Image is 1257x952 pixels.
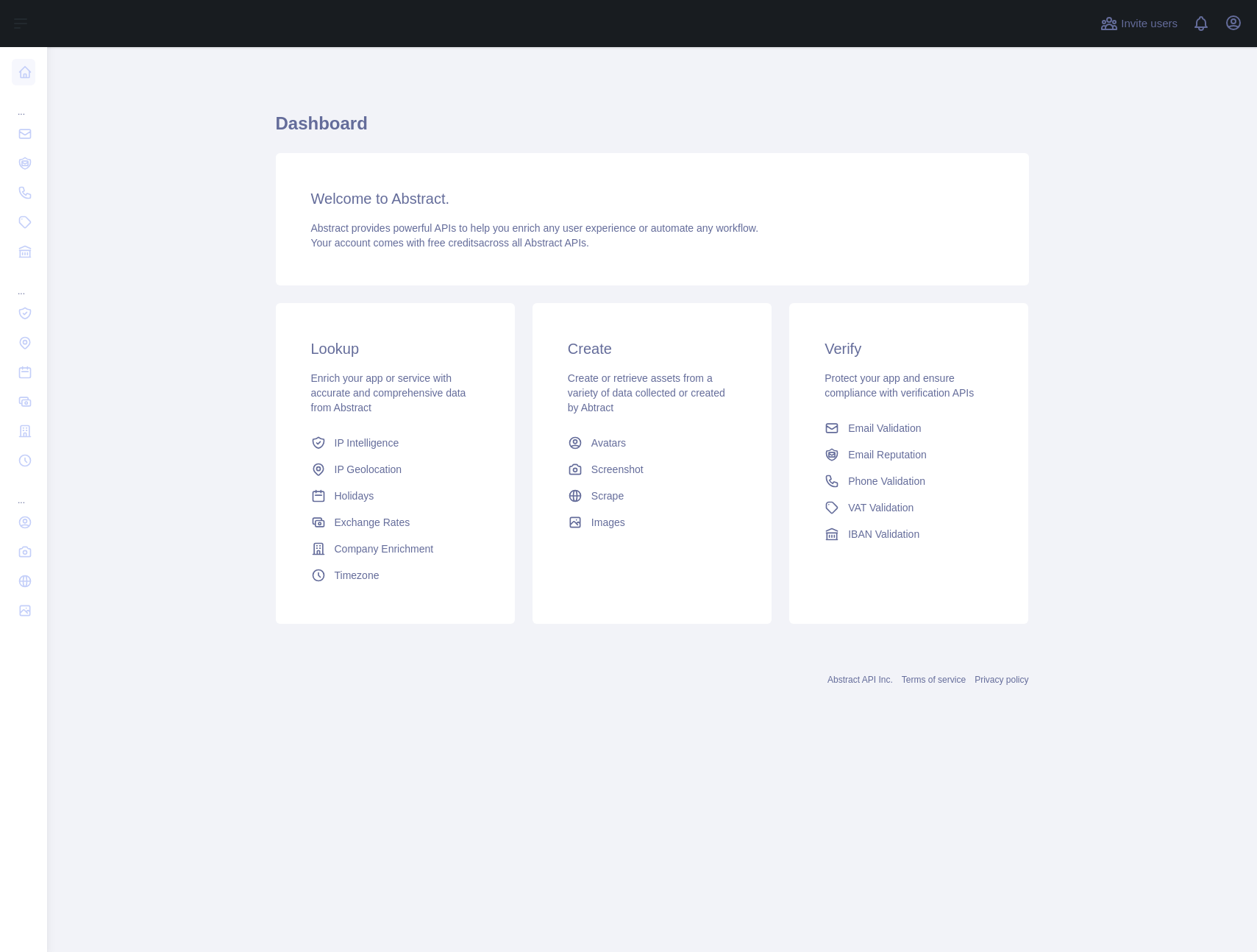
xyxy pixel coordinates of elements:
[562,456,742,483] a: Screenshot
[568,372,725,413] span: Create or retrieve assets from a variety of data collected or created by Abtract
[305,483,485,509] a: Holidays
[819,415,999,441] a: Email Validation
[827,675,893,685] a: Abstract API Inc.
[311,188,994,209] h3: Welcome to Abstract.
[305,562,485,589] a: Timezone
[311,237,589,249] span: Your account comes with across all Abstract APIs.
[848,527,919,541] span: IBAN Validation
[848,447,927,462] span: Email Reputation
[1097,12,1181,35] button: Invite users
[825,372,974,399] span: Protect your app and ensure compliance with verification APIs
[12,268,35,297] div: ...
[335,489,374,503] span: Holidays
[591,436,626,450] span: Avatars
[562,509,742,536] a: Images
[1121,15,1178,32] span: Invite users
[975,675,1028,685] a: Privacy policy
[591,462,644,477] span: Screenshot
[848,500,914,515] span: VAT Validation
[591,515,625,530] span: Images
[311,338,480,359] h3: Lookup
[568,338,736,359] h3: Create
[305,430,485,456] a: IP Intelligence
[819,494,999,521] a: VAT Validation
[819,521,999,547] a: IBAN Validation
[276,112,1029,147] h1: Dashboard
[12,477,35,506] div: ...
[591,489,624,503] span: Scrape
[311,222,759,234] span: Abstract provides powerful APIs to help you enrich any user experience or automate any workflow.
[848,474,925,489] span: Phone Validation
[335,515,410,530] span: Exchange Rates
[562,430,742,456] a: Avatars
[819,468,999,494] a: Phone Validation
[335,436,399,450] span: IP Intelligence
[428,237,479,249] span: free credits
[305,456,485,483] a: IP Geolocation
[562,483,742,509] a: Scrape
[311,372,466,413] span: Enrich your app or service with accurate and comprehensive data from Abstract
[335,541,434,556] span: Company Enrichment
[825,338,993,359] h3: Verify
[12,88,35,118] div: ...
[335,568,380,583] span: Timezone
[305,536,485,562] a: Company Enrichment
[819,441,999,468] a: Email Reputation
[335,462,402,477] span: IP Geolocation
[902,675,966,685] a: Terms of service
[848,421,921,436] span: Email Validation
[305,509,485,536] a: Exchange Rates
